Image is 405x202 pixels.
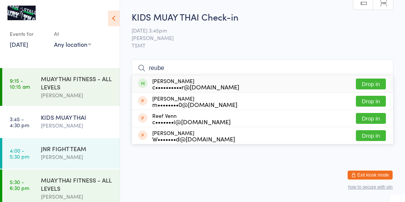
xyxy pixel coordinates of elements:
div: At [54,28,91,40]
button: Drop in [356,79,386,89]
time: 5:30 - 6:30 pm [10,179,29,191]
span: [DATE] 3:45pm [132,27,382,34]
div: MUAY THAI FITNESS - ALL LEVELS [41,74,113,91]
div: m••••••••0@[DOMAIN_NAME] [152,101,237,107]
img: Team Stalder Muay Thai [7,6,36,20]
a: [DATE] [10,40,28,48]
button: Drop in [356,130,386,141]
div: [PERSON_NAME] [41,192,113,201]
button: Drop in [356,113,386,124]
div: Any location [54,40,91,48]
div: [PERSON_NAME] [41,121,113,130]
div: JNR FIGHT TEAM [41,144,113,153]
div: [PERSON_NAME] [152,95,237,107]
button: Drop in [356,96,386,107]
time: 9:15 - 10:15 am [10,77,30,89]
button: Exit kiosk mode [348,171,393,180]
time: 4:00 - 5:30 pm [10,147,29,159]
div: Reef Venn [152,113,231,125]
a: 3:45 -4:30 pmKIDS MUAY THAI[PERSON_NAME] [2,107,120,137]
a: 4:00 -5:30 pmJNR FIGHT TEAM[PERSON_NAME] [2,138,120,169]
div: [PERSON_NAME] [41,91,113,100]
a: 9:15 -10:15 amMUAY THAI FITNESS - ALL LEVELS[PERSON_NAME] [2,68,120,106]
div: MUAY THAI FITNESS - ALL LEVELS [41,176,113,192]
time: 3:45 - 4:30 pm [10,116,29,128]
div: c••••••••••r@[DOMAIN_NAME] [152,84,239,90]
div: [PERSON_NAME] [41,153,113,161]
div: c•••••••i@[DOMAIN_NAME] [152,119,231,125]
div: W•••••••d@[DOMAIN_NAME] [152,136,235,142]
input: Search [132,59,393,77]
span: TSMT [132,42,393,49]
div: [PERSON_NAME] [152,130,235,142]
div: KIDS MUAY THAI [41,113,113,121]
div: Events for [10,28,46,40]
h2: KIDS MUAY THAI Check-in [132,10,393,23]
div: [PERSON_NAME] [152,78,239,90]
span: [PERSON_NAME] [132,34,382,42]
button: how to secure with pin [348,184,393,190]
